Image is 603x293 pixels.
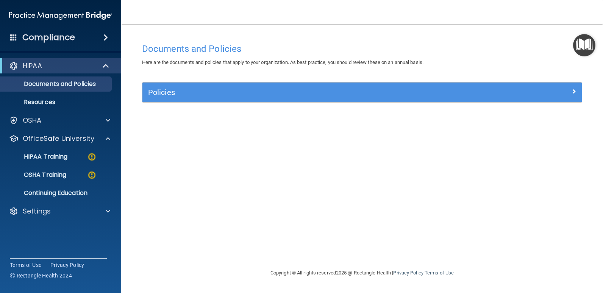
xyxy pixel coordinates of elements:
[50,261,84,269] a: Privacy Policy
[22,32,75,43] h4: Compliance
[87,170,97,180] img: warning-circle.0cc9ac19.png
[5,80,108,88] p: Documents and Policies
[5,153,67,161] p: HIPAA Training
[10,272,72,279] span: Ⓒ Rectangle Health 2024
[23,207,51,216] p: Settings
[5,189,108,197] p: Continuing Education
[5,171,66,179] p: OSHA Training
[23,116,42,125] p: OSHA
[472,239,594,270] iframe: Drift Widget Chat Controller
[393,270,423,276] a: Privacy Policy
[9,116,110,125] a: OSHA
[9,134,110,143] a: OfficeSafe University
[23,61,42,70] p: HIPAA
[224,261,500,285] div: Copyright © All rights reserved 2025 @ Rectangle Health | |
[9,207,110,216] a: Settings
[87,152,97,162] img: warning-circle.0cc9ac19.png
[142,59,423,65] span: Here are the documents and policies that apply to your organization. As best practice, you should...
[10,261,41,269] a: Terms of Use
[148,88,466,97] h5: Policies
[5,98,108,106] p: Resources
[148,86,576,98] a: Policies
[425,270,454,276] a: Terms of Use
[9,61,110,70] a: HIPAA
[142,44,582,54] h4: Documents and Policies
[23,134,94,143] p: OfficeSafe University
[9,8,112,23] img: PMB logo
[573,34,595,56] button: Open Resource Center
